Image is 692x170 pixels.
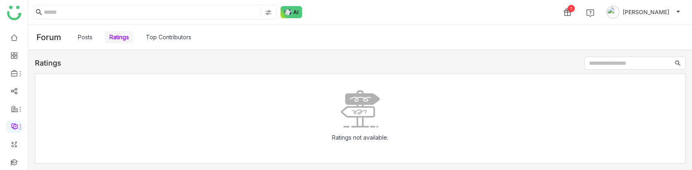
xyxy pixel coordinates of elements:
div: Ratings not available. [326,127,395,147]
span: [PERSON_NAME] [623,8,669,17]
img: help.svg [586,9,594,17]
div: Forum [36,28,73,47]
a: Ratings [109,33,129,42]
img: search-type.svg [265,9,272,16]
a: Top Contributors [146,33,191,42]
img: No data [341,90,380,127]
img: ask-buddy-normal.svg [281,6,302,18]
a: Posts [78,33,92,42]
img: logo [7,6,21,20]
button: [PERSON_NAME] [605,6,682,19]
img: avatar [606,6,619,19]
div: 1 [568,5,575,12]
h4: Ratings [35,58,61,68]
